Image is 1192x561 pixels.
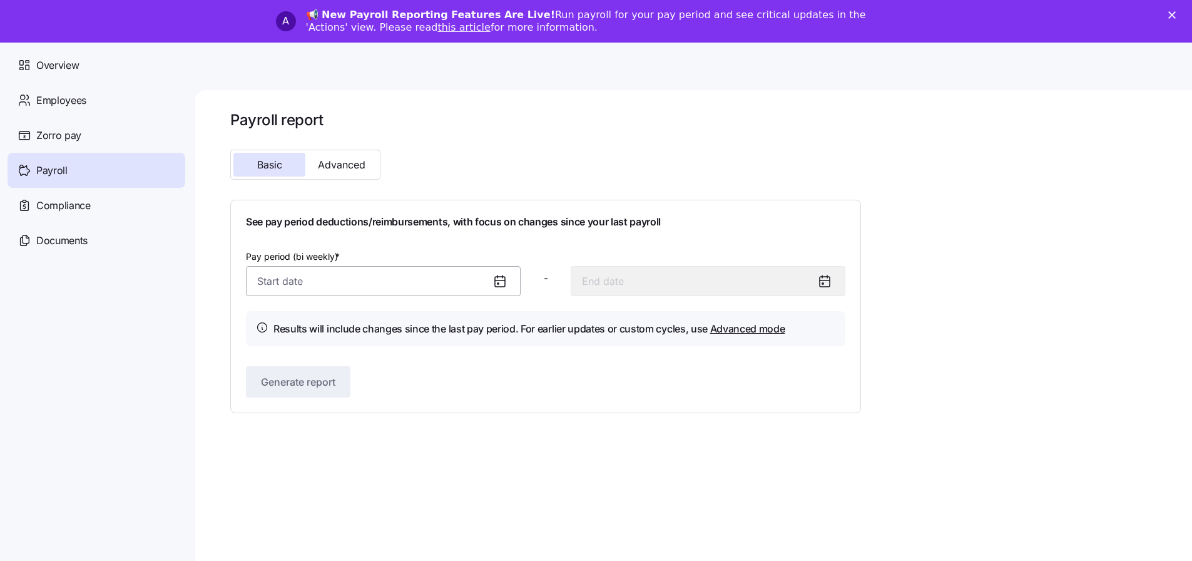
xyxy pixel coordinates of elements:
a: Compliance [8,188,185,223]
a: Advanced mode [710,322,785,335]
input: Start date [246,266,521,296]
h4: Results will include changes since the last pay period. For earlier updates or custom cycles, use [273,321,785,337]
span: Payroll [36,163,68,178]
button: Generate report [246,366,350,398]
label: Pay period (bi weekly) [246,250,342,264]
span: Overview [36,58,79,73]
span: Basic [257,160,282,170]
span: Compliance [36,198,91,214]
a: this article [437,21,490,33]
span: - [544,270,548,286]
div: Run payroll for your pay period and see critical updates in the 'Actions' view. Please read for m... [306,9,897,34]
div: Close [1168,11,1181,19]
h1: See pay period deductions/reimbursements, with focus on changes since your last payroll [246,215,845,229]
a: Documents [8,223,185,258]
div: Profile image for Ann [276,11,296,31]
a: Employees [8,83,185,118]
a: Overview [8,48,185,83]
span: Documents [36,233,88,249]
span: Zorro pay [36,128,81,143]
span: Employees [36,93,86,108]
a: Zorro pay [8,118,185,153]
input: End date [571,266,845,296]
b: 📢 New Payroll Reporting Features Are Live! [306,9,555,21]
span: Generate report [261,374,335,389]
h1: Payroll report [230,110,861,130]
a: Payroll [8,153,185,188]
span: Advanced [318,160,365,170]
